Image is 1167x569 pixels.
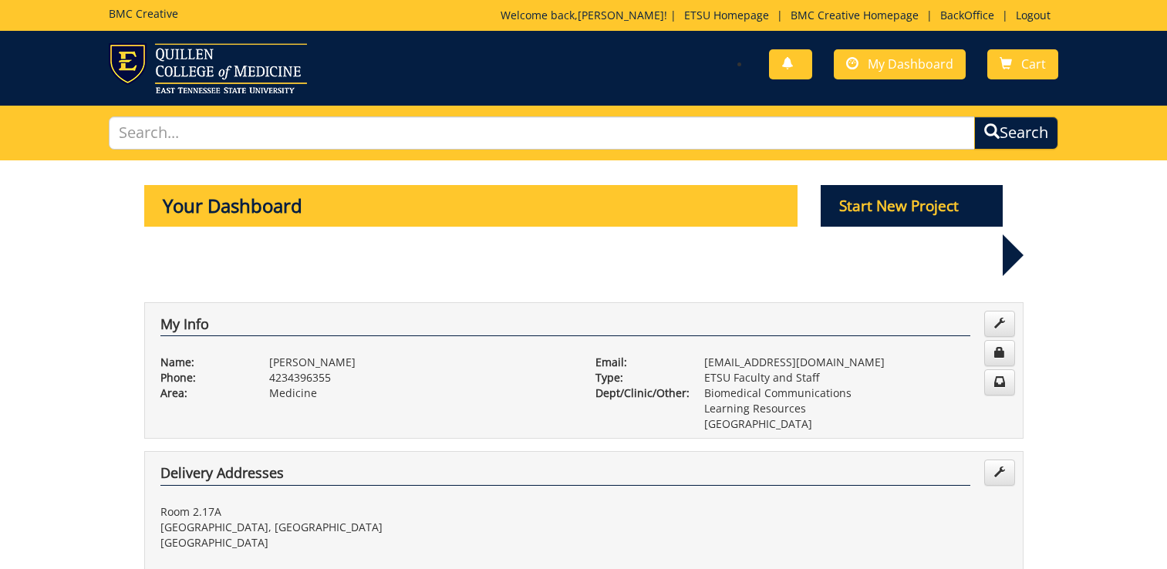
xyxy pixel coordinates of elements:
a: Edit Addresses [984,460,1015,486]
h4: Delivery Addresses [160,466,970,486]
p: Start New Project [821,185,1003,227]
p: 4234396355 [269,370,572,386]
a: Start New Project [821,200,1003,214]
p: Type: [595,370,681,386]
p: [PERSON_NAME] [269,355,572,370]
a: Change Password [984,340,1015,366]
span: Cart [1021,56,1046,72]
p: Your Dashboard [144,185,798,227]
img: ETSU logo [109,43,307,93]
input: Search... [109,116,975,150]
p: [EMAIL_ADDRESS][DOMAIN_NAME] [704,355,1007,370]
h5: BMC Creative [109,8,178,19]
p: Name: [160,355,246,370]
p: Room 2.17A [160,504,572,520]
h4: My Info [160,317,970,337]
p: Area: [160,386,246,401]
a: BackOffice [933,8,1002,22]
a: [PERSON_NAME] [578,8,664,22]
p: Learning Resources [704,401,1007,416]
p: Dept/Clinic/Other: [595,386,681,401]
span: My Dashboard [868,56,953,72]
p: Phone: [160,370,246,386]
p: Biomedical Communications [704,386,1007,401]
p: Email: [595,355,681,370]
p: ETSU Faculty and Staff [704,370,1007,386]
a: BMC Creative Homepage [783,8,926,22]
p: [GEOGRAPHIC_DATA] [160,535,572,550]
a: Logout [1008,8,1058,22]
a: Cart [987,49,1058,79]
p: Medicine [269,386,572,401]
a: Edit Info [984,311,1015,337]
a: Change Communication Preferences [984,369,1015,396]
button: Search [974,116,1058,150]
p: [GEOGRAPHIC_DATA] [704,416,1007,432]
p: [GEOGRAPHIC_DATA], [GEOGRAPHIC_DATA] [160,520,572,535]
a: ETSU Homepage [676,8,777,22]
p: Welcome back, ! | | | | [501,8,1058,23]
a: My Dashboard [834,49,966,79]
